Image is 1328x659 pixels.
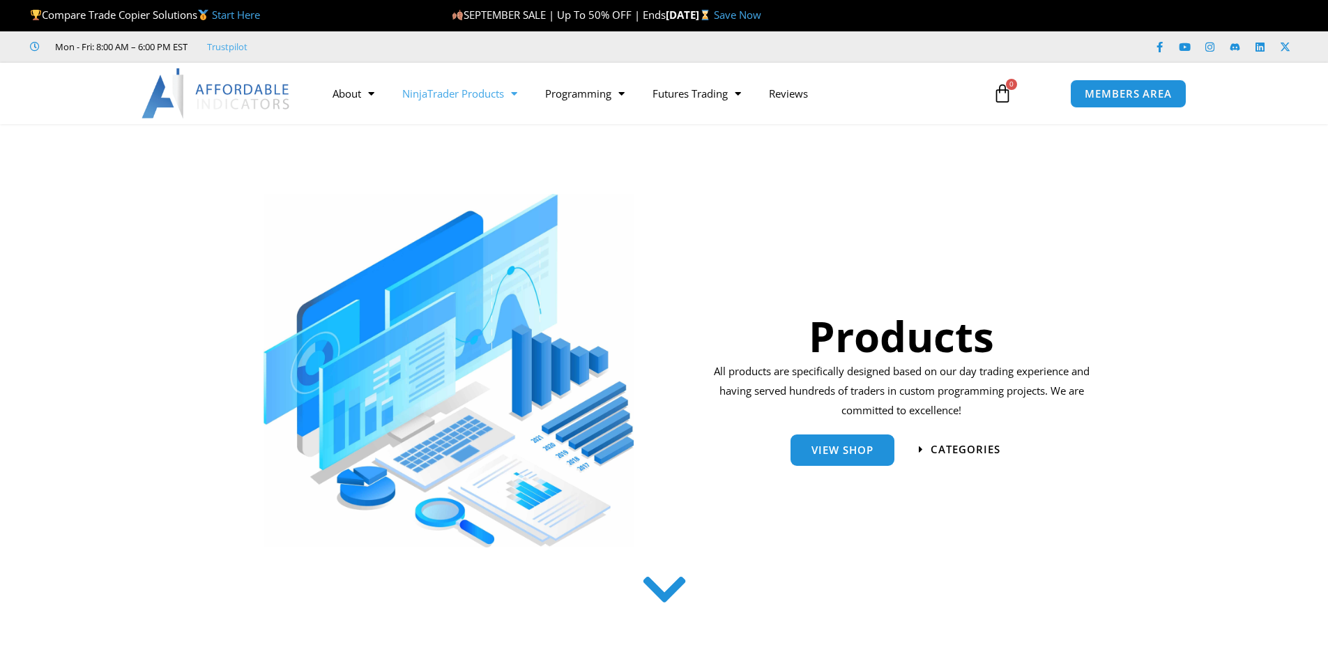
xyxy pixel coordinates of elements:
[142,68,291,119] img: LogoAI | Affordable Indicators – NinjaTrader
[1070,79,1186,108] a: MEMBERS AREA
[714,8,761,22] a: Save Now
[639,77,755,109] a: Futures Trading
[319,77,977,109] nav: Menu
[452,10,463,20] img: 🍂
[1085,89,1172,99] span: MEMBERS AREA
[972,73,1033,114] a: 0
[207,38,247,55] a: Trustpilot
[1006,79,1017,90] span: 0
[531,77,639,109] a: Programming
[31,10,41,20] img: 🏆
[791,434,894,466] a: View Shop
[709,307,1094,365] h1: Products
[319,77,388,109] a: About
[264,194,634,547] img: ProductsSection scaled | Affordable Indicators – NinjaTrader
[388,77,531,109] a: NinjaTrader Products
[709,362,1094,421] p: All products are specifically designed based on our day trading experience and having served hund...
[666,8,714,22] strong: [DATE]
[212,8,260,22] a: Start Here
[931,444,1000,455] span: categories
[755,77,822,109] a: Reviews
[919,444,1000,455] a: categories
[452,8,666,22] span: SEPTEMBER SALE | Up To 50% OFF | Ends
[198,10,208,20] img: 🥇
[700,10,710,20] img: ⌛
[30,8,260,22] span: Compare Trade Copier Solutions
[811,445,873,455] span: View Shop
[52,38,188,55] span: Mon - Fri: 8:00 AM – 6:00 PM EST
